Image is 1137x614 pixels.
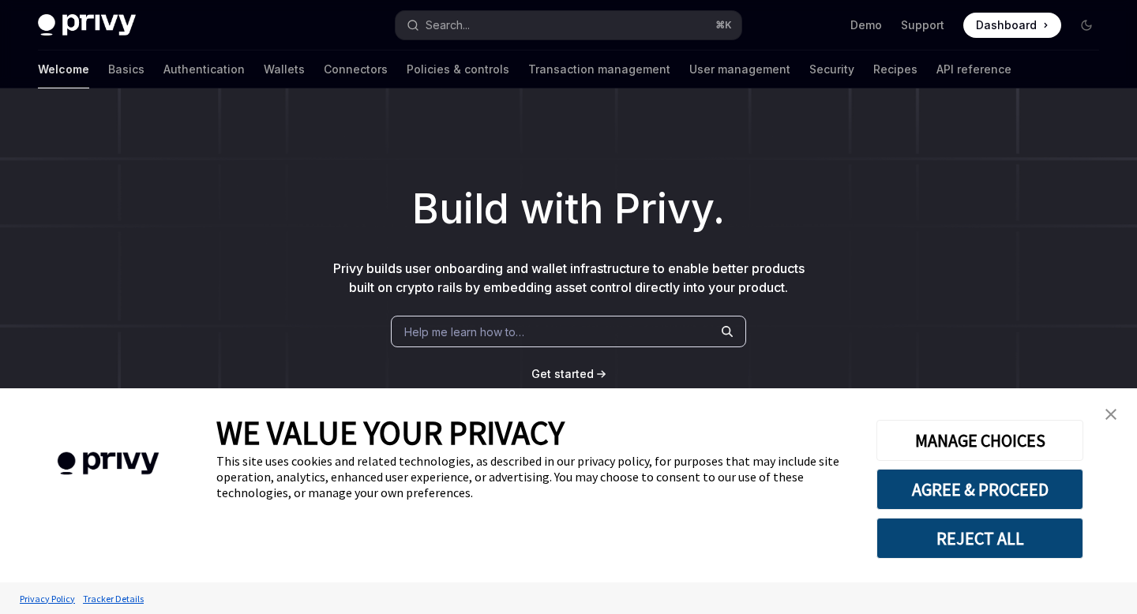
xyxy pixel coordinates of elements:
[108,51,144,88] a: Basics
[876,469,1083,510] button: AGREE & PROCEED
[531,367,594,380] span: Get started
[333,260,805,295] span: Privy builds user onboarding and wallet infrastructure to enable better products built on crypto ...
[324,51,388,88] a: Connectors
[38,14,136,36] img: dark logo
[876,518,1083,559] button: REJECT ALL
[24,429,193,498] img: company logo
[850,17,882,33] a: Demo
[1095,399,1127,430] a: close banner
[16,585,79,612] a: Privacy Policy
[963,13,1061,38] a: Dashboard
[163,51,245,88] a: Authentication
[407,51,509,88] a: Policies & controls
[404,324,524,340] span: Help me learn how to…
[25,178,1112,240] h1: Build with Privy.
[38,51,89,88] a: Welcome
[531,366,594,382] a: Get started
[901,17,944,33] a: Support
[936,51,1011,88] a: API reference
[873,51,917,88] a: Recipes
[689,51,790,88] a: User management
[976,17,1037,33] span: Dashboard
[1105,409,1116,420] img: close banner
[396,11,741,39] button: Search...⌘K
[79,585,148,612] a: Tracker Details
[715,19,732,32] span: ⌘ K
[264,51,305,88] a: Wallets
[216,453,853,500] div: This site uses cookies and related technologies, as described in our privacy policy, for purposes...
[216,412,565,453] span: WE VALUE YOUR PRIVACY
[809,51,854,88] a: Security
[876,420,1083,461] button: MANAGE CHOICES
[528,51,670,88] a: Transaction management
[426,16,470,35] div: Search...
[1074,13,1099,38] button: Toggle dark mode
